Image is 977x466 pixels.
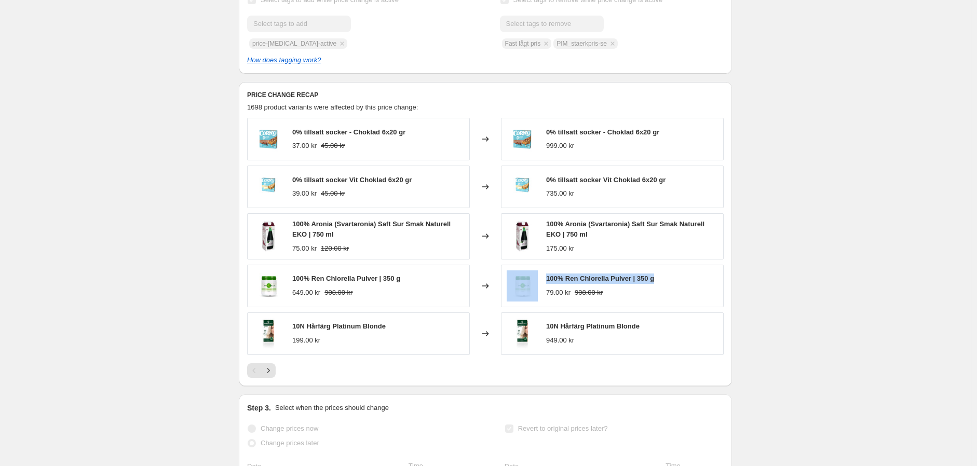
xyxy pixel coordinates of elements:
div: 39.00 kr [292,188,317,199]
img: 08a54b90-d5c1-451a-9f82-804a510c344f_80x.jpg [507,124,538,155]
div: 79.00 kr [546,287,571,298]
div: 949.00 kr [546,335,574,346]
strike: 45.00 kr [321,141,345,151]
div: 999.00 kr [546,141,574,151]
span: 10N Hårfärg Platinum Blonde [546,322,640,330]
img: e78d9a41-840e-4c39-97f9-d38ec6b04d8a_80x.jpg [507,221,538,252]
img: 42952eb0-2ebb-4669-a3ee-af6ef8c656e4_80x.jpg [507,318,538,349]
nav: Pagination [247,363,276,378]
p: Select when the prices should change [275,403,389,413]
a: How does tagging work? [247,56,321,64]
span: Revert to original prices later? [518,424,608,432]
div: 199.00 kr [292,335,320,346]
div: 37.00 kr [292,141,317,151]
span: 0% tillsatt socker Vit Choklad 6x20 gr [292,176,412,184]
span: 100% Ren Chlorella Pulver | 350 g [292,275,400,282]
span: 100% Aronia (Svartaronia) Saft Sur Smak Naturell EKO | 750 ml [292,220,451,238]
img: ef56449b-eb92-49ad-b95e-811ef84a9e63_80x.jpg [253,171,284,202]
span: 1698 product variants were affected by this price change: [247,103,418,111]
span: 100% Ren Chlorella Pulver | 350 g [546,275,654,282]
input: Select tags to remove [500,16,604,32]
div: 735.00 kr [546,188,574,199]
span: 10N Hårfärg Platinum Blonde [292,322,386,330]
img: 42952eb0-2ebb-4669-a3ee-af6ef8c656e4_80x.jpg [253,318,284,349]
button: Next [261,363,276,378]
img: 08a54b90-d5c1-451a-9f82-804a510c344f_80x.jpg [253,124,284,155]
span: 0% tillsatt socker - Choklad 6x20 gr [292,128,405,136]
span: 0% tillsatt socker - Choklad 6x20 gr [546,128,659,136]
span: 0% tillsatt socker Vit Choklad 6x20 gr [546,176,666,184]
div: 175.00 kr [546,243,574,254]
strike: 908.00 kr [575,287,603,298]
span: Change prices now [261,424,318,432]
strike: 45.00 kr [321,188,345,199]
h6: PRICE CHANGE RECAP [247,91,724,99]
h2: Step 3. [247,403,271,413]
strike: 908.00 kr [324,287,352,298]
img: 6fe3d693-e9b5-482f-b89f-f5579ba7973e_80x.jpg [253,270,284,301]
strike: 120.00 kr [321,243,349,254]
img: ef56449b-eb92-49ad-b95e-811ef84a9e63_80x.jpg [507,171,538,202]
div: 75.00 kr [292,243,317,254]
img: e78d9a41-840e-4c39-97f9-d38ec6b04d8a_80x.jpg [253,221,284,252]
div: 649.00 kr [292,287,320,298]
input: Select tags to add [247,16,351,32]
img: 6fe3d693-e9b5-482f-b89f-f5579ba7973e_80x.jpg [507,270,538,301]
span: 100% Aronia (Svartaronia) Saft Sur Smak Naturell EKO | 750 ml [546,220,704,238]
span: Change prices later [261,439,319,447]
